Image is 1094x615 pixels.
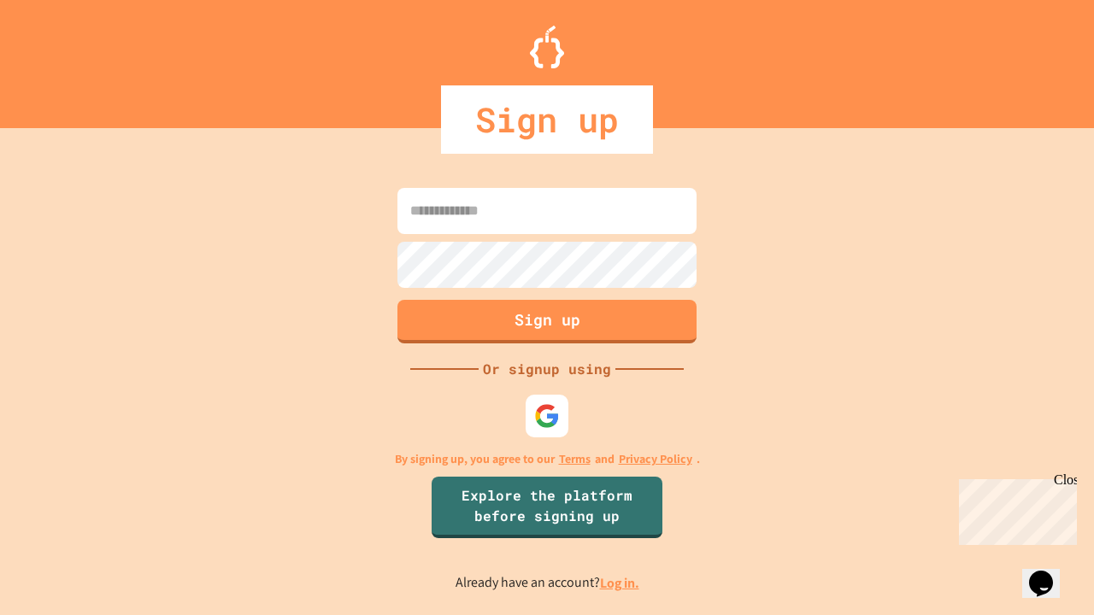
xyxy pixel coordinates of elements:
[530,26,564,68] img: Logo.svg
[395,450,700,468] p: By signing up, you agree to our and .
[7,7,118,108] div: Chat with us now!Close
[479,359,615,379] div: Or signup using
[952,472,1077,545] iframe: chat widget
[441,85,653,154] div: Sign up
[600,574,639,592] a: Log in.
[534,403,560,429] img: google-icon.svg
[619,450,692,468] a: Privacy Policy
[1022,547,1077,598] iframe: chat widget
[397,300,697,343] button: Sign up
[456,572,639,594] p: Already have an account?
[432,477,662,538] a: Explore the platform before signing up
[559,450,591,468] a: Terms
